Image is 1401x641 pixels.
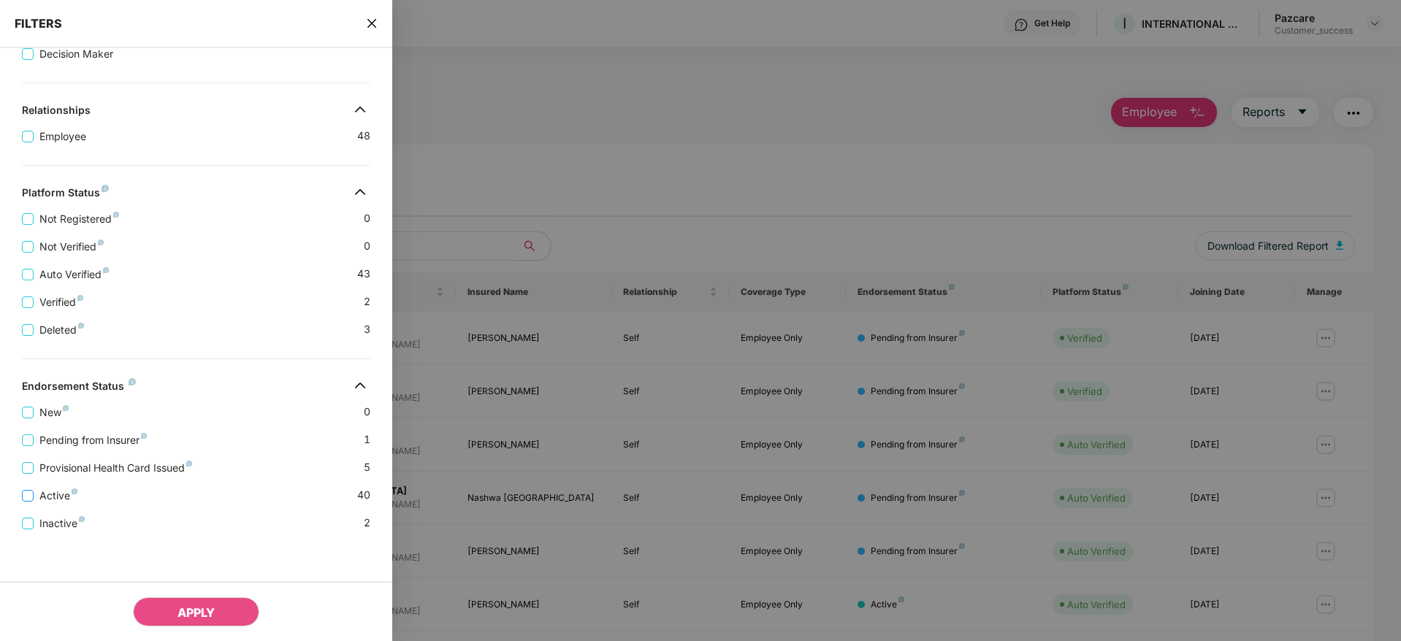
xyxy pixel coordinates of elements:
[113,212,119,218] img: svg+xml;base64,PHN2ZyB4bWxucz0iaHR0cDovL3d3dy53My5vcmcvMjAwMC9zdmciIHdpZHRoPSI4IiBoZWlnaHQ9IjgiIH...
[34,515,91,531] span: Inactive
[34,488,83,504] span: Active
[78,323,84,329] img: svg+xml;base64,PHN2ZyB4bWxucz0iaHR0cDovL3d3dy53My5vcmcvMjAwMC9zdmciIHdpZHRoPSI4IiBoZWlnaHQ9IjgiIH...
[141,433,147,439] img: svg+xml;base64,PHN2ZyB4bWxucz0iaHR0cDovL3d3dy53My5vcmcvMjAwMC9zdmciIHdpZHRoPSI4IiBoZWlnaHQ9IjgiIH...
[364,321,370,338] span: 3
[22,104,91,121] div: Relationships
[366,16,378,31] span: close
[34,404,75,421] span: New
[34,322,90,338] span: Deleted
[348,374,372,397] img: svg+xml;base64,PHN2ZyB4bWxucz0iaHR0cDovL3d3dy53My5vcmcvMjAwMC9zdmciIHdpZHRoPSIzMiIgaGVpZ2h0PSIzMi...
[186,461,192,467] img: svg+xml;base64,PHN2ZyB4bWxucz0iaHR0cDovL3d3dy53My5vcmcvMjAwMC9zdmciIHdpZHRoPSI4IiBoZWlnaHQ9IjgiIH...
[34,266,115,283] span: Auto Verified
[357,487,370,504] span: 40
[34,211,125,227] span: Not Registered
[34,294,89,310] span: Verified
[364,404,370,421] span: 0
[34,460,198,476] span: Provisional Health Card Issued
[364,238,370,255] span: 0
[348,98,372,121] img: svg+xml;base64,PHN2ZyB4bWxucz0iaHR0cDovL3d3dy53My5vcmcvMjAwMC9zdmciIHdpZHRoPSIzMiIgaGVpZ2h0PSIzMi...
[364,515,370,531] span: 2
[102,185,109,192] img: svg+xml;base64,PHN2ZyB4bWxucz0iaHR0cDovL3d3dy53My5vcmcvMjAwMC9zdmciIHdpZHRoPSI4IiBoZWlnaHQ9IjgiIH...
[79,516,85,522] img: svg+xml;base64,PHN2ZyB4bWxucz0iaHR0cDovL3d3dy53My5vcmcvMjAwMC9zdmciIHdpZHRoPSI4IiBoZWlnaHQ9IjgiIH...
[364,459,370,476] span: 5
[34,46,119,62] span: Decision Maker
[103,267,109,273] img: svg+xml;base64,PHN2ZyB4bWxucz0iaHR0cDovL3d3dy53My5vcmcvMjAwMC9zdmciIHdpZHRoPSI4IiBoZWlnaHQ9IjgiIH...
[22,380,136,397] div: Endorsement Status
[357,128,370,145] span: 48
[357,266,370,283] span: 43
[129,378,136,385] img: svg+xml;base64,PHN2ZyB4bWxucz0iaHR0cDovL3d3dy53My5vcmcvMjAwMC9zdmciIHdpZHRoPSI4IiBoZWlnaHQ9IjgiIH...
[364,293,370,310] span: 2
[15,16,62,31] span: FILTERS
[364,210,370,227] span: 0
[133,597,259,626] button: APPLY
[348,180,372,204] img: svg+xml;base64,PHN2ZyB4bWxucz0iaHR0cDovL3d3dy53My5vcmcvMjAwMC9zdmciIHdpZHRoPSIzMiIgaGVpZ2h0PSIzMi...
[72,488,77,494] img: svg+xml;base64,PHN2ZyB4bWxucz0iaHR0cDovL3d3dy53My5vcmcvMjAwMC9zdmciIHdpZHRoPSI4IiBoZWlnaHQ9IjgiIH...
[22,186,109,204] div: Platform Status
[77,295,83,301] img: svg+xml;base64,PHN2ZyB4bWxucz0iaHR0cDovL3d3dy53My5vcmcvMjAwMC9zdmciIHdpZHRoPSI4IiBoZWlnaHQ9IjgiIH...
[34,128,92,145] span: Employee
[63,405,69,411] img: svg+xml;base64,PHN2ZyB4bWxucz0iaHR0cDovL3d3dy53My5vcmcvMjAwMC9zdmciIHdpZHRoPSI4IiBoZWlnaHQ9IjgiIH...
[364,431,370,448] span: 1
[177,605,215,620] span: APPLY
[34,239,110,255] span: Not Verified
[98,239,104,245] img: svg+xml;base64,PHN2ZyB4bWxucz0iaHR0cDovL3d3dy53My5vcmcvMjAwMC9zdmciIHdpZHRoPSI4IiBoZWlnaHQ9IjgiIH...
[34,432,153,448] span: Pending from Insurer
